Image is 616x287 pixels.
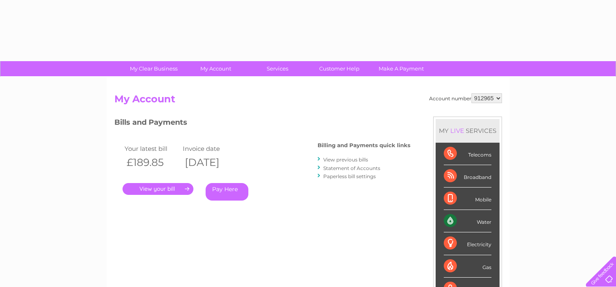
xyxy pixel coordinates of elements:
[318,142,410,148] h4: Billing and Payments quick links
[114,117,410,131] h3: Bills and Payments
[123,143,181,154] td: Your latest bill
[306,61,373,76] a: Customer Help
[123,183,193,195] a: .
[206,183,248,201] a: Pay Here
[368,61,435,76] a: Make A Payment
[436,119,500,142] div: MY SERVICES
[114,93,502,109] h2: My Account
[120,61,187,76] a: My Clear Business
[444,165,491,188] div: Broadband
[323,157,368,163] a: View previous bills
[244,61,311,76] a: Services
[181,143,239,154] td: Invoice date
[323,173,376,179] a: Paperless bill settings
[429,93,502,103] div: Account number
[323,165,380,171] a: Statement of Accounts
[444,143,491,165] div: Telecoms
[444,188,491,210] div: Mobile
[444,255,491,278] div: Gas
[182,61,249,76] a: My Account
[449,127,466,135] div: LIVE
[181,154,239,171] th: [DATE]
[123,154,181,171] th: £189.85
[444,232,491,255] div: Electricity
[444,210,491,232] div: Water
